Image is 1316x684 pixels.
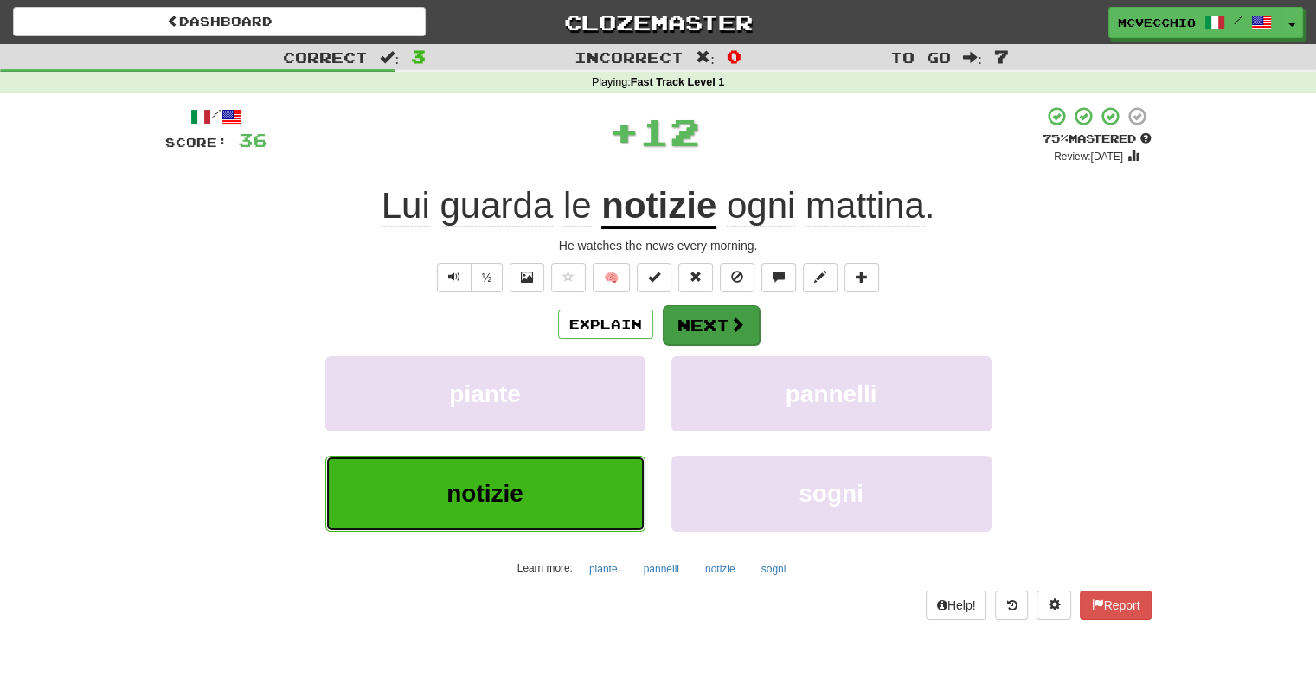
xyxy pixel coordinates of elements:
[786,380,877,407] span: pannelli
[963,50,982,65] span: :
[437,263,472,292] button: Play sentence audio (ctl+space)
[449,380,520,407] span: piante
[696,50,715,65] span: :
[411,46,426,67] span: 3
[1080,591,1151,620] button: Report
[580,556,627,582] button: piante
[380,50,399,65] span: :
[671,456,992,531] button: sogni
[890,48,951,66] span: To go
[593,263,630,292] button: 🧠
[720,263,754,292] button: Ignore sentence (alt+i)
[1054,150,1123,163] small: Review: [DATE]
[631,76,725,88] strong: Fast Track Level 1
[551,263,586,292] button: Favorite sentence (alt+f)
[671,356,992,431] button: pannelli
[13,7,426,36] a: Dashboard
[563,185,592,227] span: le
[716,185,934,227] span: .
[995,591,1028,620] button: Round history (alt+y)
[761,263,796,292] button: Discuss sentence (alt+u)
[440,185,553,227] span: guarda
[1043,131,1069,145] span: 75 %
[637,263,671,292] button: Set this sentence to 100% Mastered (alt+m)
[844,263,879,292] button: Add to collection (alt+a)
[806,185,925,227] span: mattina
[471,263,504,292] button: ½
[926,591,987,620] button: Help!
[696,556,745,582] button: notizie
[575,48,684,66] span: Incorrect
[663,305,760,345] button: Next
[165,135,228,150] span: Score:
[799,480,863,507] span: sogni
[752,556,796,582] button: sogni
[283,48,368,66] span: Correct
[452,7,864,37] a: Clozemaster
[994,46,1009,67] span: 7
[558,310,653,339] button: Explain
[609,105,639,157] span: +
[325,456,645,531] button: notizie
[165,237,1152,254] div: He watches the news every morning.
[1043,131,1152,147] div: Mastered
[678,263,713,292] button: Reset to 0% Mastered (alt+r)
[510,263,544,292] button: Show image (alt+x)
[639,110,700,153] span: 12
[803,263,838,292] button: Edit sentence (alt+d)
[446,480,523,507] span: notizie
[325,356,645,431] button: piante
[727,46,741,67] span: 0
[433,263,504,292] div: Text-to-speech controls
[1108,7,1281,38] a: McVecchio /
[165,105,267,127] div: /
[238,129,267,150] span: 36
[382,185,430,227] span: Lui
[634,556,689,582] button: pannelli
[1234,14,1242,26] span: /
[517,562,573,574] small: Learn more:
[601,185,716,229] u: notizie
[1118,15,1196,30] span: McVecchio
[727,185,795,227] span: ogni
